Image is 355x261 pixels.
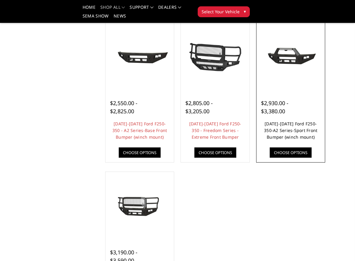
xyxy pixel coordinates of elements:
[258,24,324,90] a: 2017-2022 Ford F250-350-A2 Series-Sport Front Bumper (winch mount)
[114,14,126,23] a: News
[270,147,312,158] a: Choose Options
[107,173,173,239] a: 2017-2022 Ford F250-350-A2 Series-Extreme Front Bumper (winch mount) 2017-2022 Ford F250-350-A2 S...
[244,8,246,14] span: ▾
[158,5,181,14] a: Dealers
[185,99,213,115] span: $2,805.00 - $3,205.00
[100,5,125,14] a: shop all
[110,99,137,115] span: $2,550.00 - $2,825.00
[107,24,173,90] a: 2017-2022 Ford F250-350 - A2 Series-Base Front Bumper (winch mount)
[130,5,153,14] a: Support
[264,121,317,140] a: [DATE]-[DATE] Ford F250-350-A2 Series-Sport Front Bumper (winch mount)
[258,42,324,72] img: 2017-2022 Ford F250-350-A2 Series-Sport Front Bumper (winch mount)
[112,121,167,140] a: [DATE]-[DATE] Ford F250-350 - A2 Series-Base Front Bumper (winch mount)
[325,232,355,261] iframe: Chat Widget
[107,42,173,72] img: 2017-2022 Ford F250-350 - A2 Series-Base Front Bumper (winch mount)
[182,38,248,75] img: 2017-2022 Ford F250-350 - Freedom Series - Extreme Front Bumper
[202,8,240,15] span: Select Your Vehicle
[194,147,236,158] a: Choose Options
[83,14,109,23] a: SEMA Show
[198,6,250,17] button: Select Your Vehicle
[189,121,241,140] a: [DATE]-[DATE] Ford F250-350 - Freedom Series - Extreme Front Bumper
[119,147,161,158] a: Choose Options
[83,5,96,14] a: Home
[182,24,248,90] a: 2017-2022 Ford F250-350 - Freedom Series - Extreme Front Bumper 2017-2022 Ford F250-350 - Freedom...
[261,99,288,115] span: $2,930.00 - $3,380.00
[107,191,173,221] img: 2017-2022 Ford F250-350-A2 Series-Extreme Front Bumper (winch mount)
